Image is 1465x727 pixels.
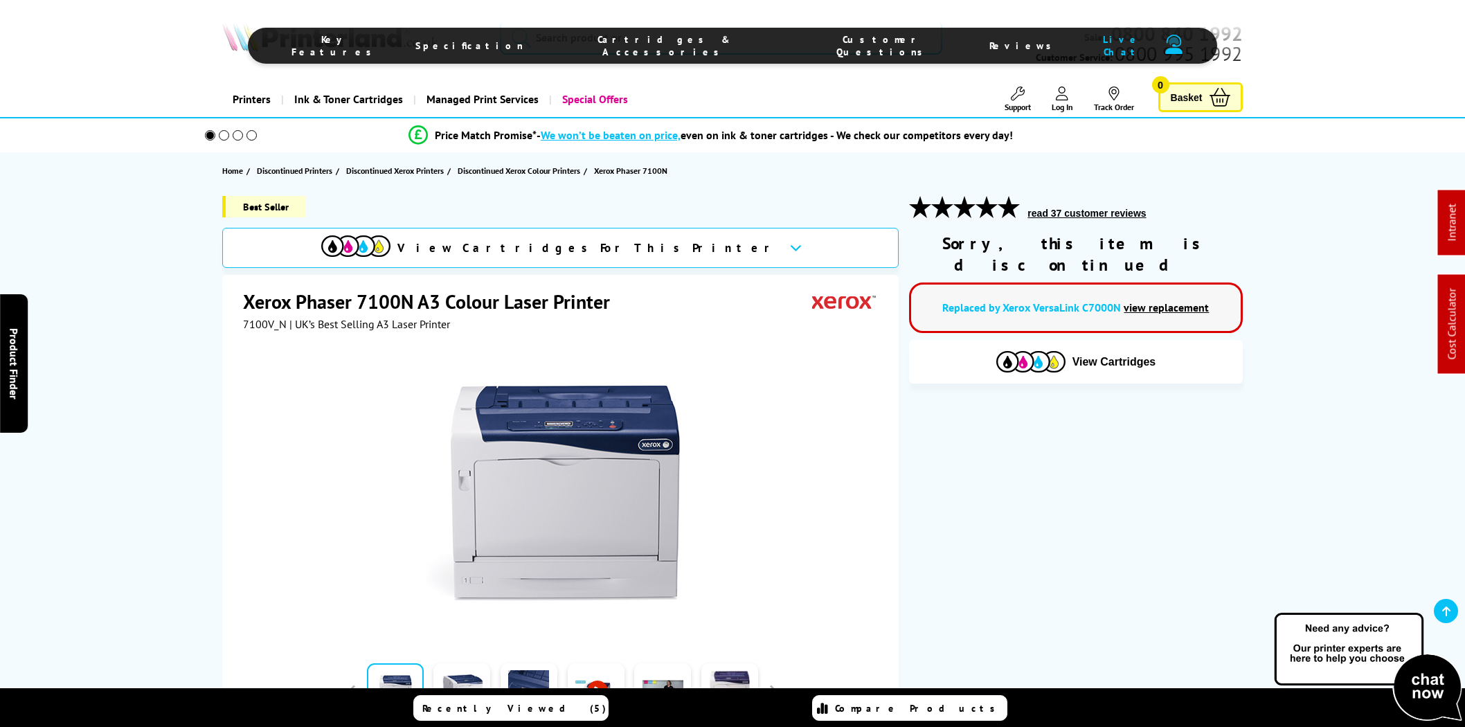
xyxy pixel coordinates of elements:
[458,163,580,178] span: Discontinued Xerox Colour Printers
[458,163,584,178] a: Discontinued Xerox Colour Printers
[1165,35,1183,55] img: user-headset-duotone.svg
[549,82,638,117] a: Special Offers
[1445,289,1459,360] a: Cost Calculator
[321,235,390,257] img: View Cartridges
[989,39,1059,52] span: Reviews
[996,351,1066,373] img: Cartridges
[281,82,413,117] a: Ink & Toner Cartridges
[1124,300,1209,314] a: view replacement
[942,300,1121,314] a: Replaced by Xerox VersaLink C7000N
[1158,82,1243,112] a: Basket 0
[1052,87,1073,112] a: Log In
[346,163,447,178] a: Discontinued Xerox Printers
[222,163,246,178] a: Home
[186,123,1236,147] li: modal_Promise
[289,317,450,331] span: | UK’s Best Selling A3 Laser Printer
[1072,356,1156,368] span: View Cartridges
[222,163,243,178] span: Home
[919,350,1232,373] button: View Cartridges
[594,163,667,178] span: Xerox Phaser 7100N
[1052,102,1073,112] span: Log In
[7,328,21,400] span: Product Finder
[426,359,698,630] img: Xerox Phaser 7100N
[257,163,336,178] a: Discontinued Printers
[413,695,609,721] a: Recently Viewed (5)
[422,702,606,715] span: Recently Viewed (5)
[413,82,549,117] a: Managed Print Services
[282,33,388,58] span: Key Features
[222,196,306,217] span: Best Seller
[805,33,962,58] span: Customer Questions
[1152,76,1169,93] span: 0
[415,39,523,52] span: Specification
[541,128,681,142] span: We won’t be beaten on price,
[537,128,1013,142] div: - even on ink & toner cartridges - We check our competitors every day!
[243,289,624,314] h1: Xerox Phaser 7100N A3 Colour Laser Printer
[1086,33,1158,58] span: Live Chat
[294,82,403,117] span: Ink & Toner Cartridges
[812,695,1007,721] a: Compare Products
[594,163,671,178] a: Xerox Phaser 7100N
[1005,87,1031,112] a: Support
[346,163,444,178] span: Discontinued Xerox Printers
[1171,88,1203,107] span: Basket
[1271,611,1465,724] img: Open Live Chat window
[435,128,537,142] span: Price Match Promise*
[257,163,332,178] span: Discontinued Printers
[835,702,1003,715] span: Compare Products
[551,33,778,58] span: Cartridges & Accessories
[1023,207,1150,219] button: read 37 customer reviews
[1094,87,1134,112] a: Track Order
[1445,204,1459,242] a: Intranet
[909,233,1242,276] div: Sorry, this item is discontinued
[1005,102,1031,112] span: Support
[812,289,876,314] img: Xerox
[222,82,281,117] a: Printers
[397,240,778,255] span: View Cartridges For This Printer
[243,317,287,331] span: 7100V_N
